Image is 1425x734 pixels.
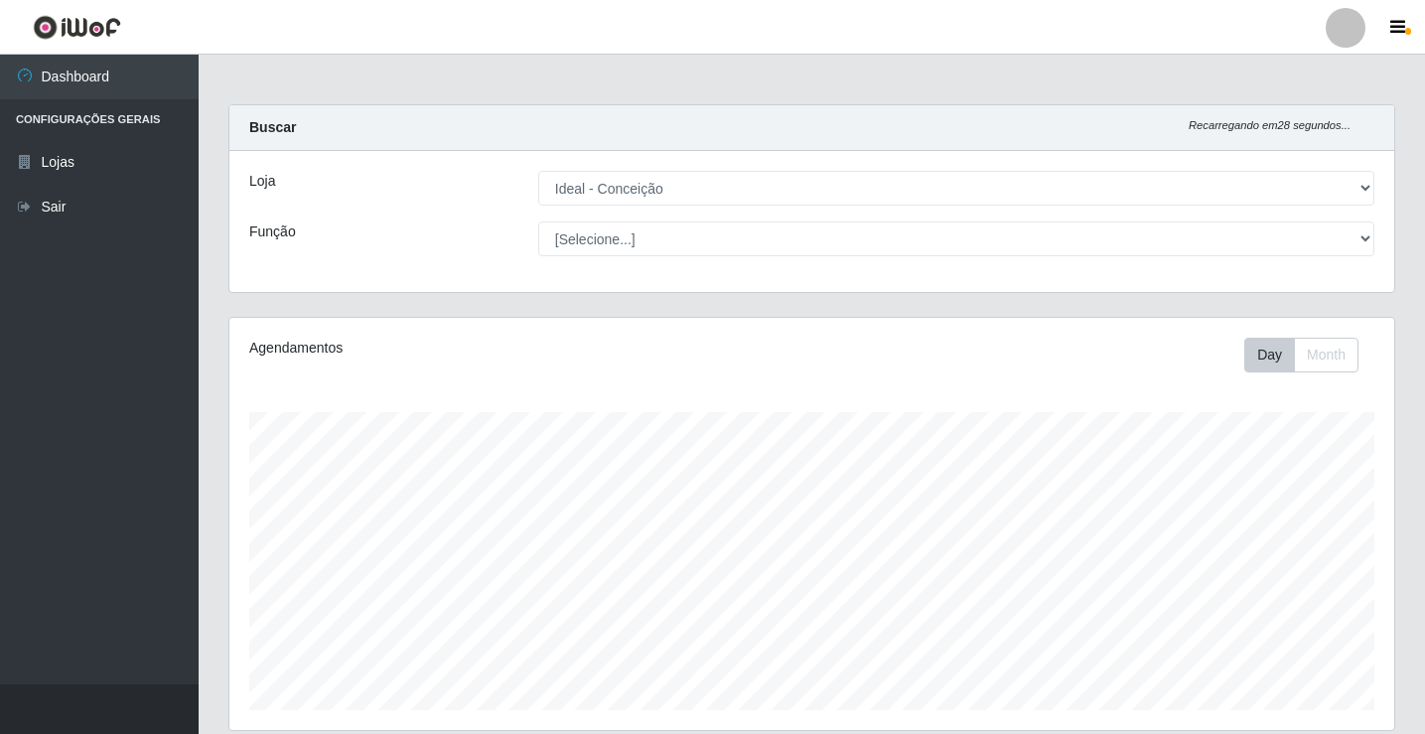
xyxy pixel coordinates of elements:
[249,221,296,242] label: Função
[1294,338,1358,372] button: Month
[249,338,701,359] div: Agendamentos
[1189,119,1351,131] i: Recarregando em 28 segundos...
[33,15,121,40] img: CoreUI Logo
[249,119,296,135] strong: Buscar
[249,171,275,192] label: Loja
[1244,338,1358,372] div: First group
[1244,338,1374,372] div: Toolbar with button groups
[1244,338,1295,372] button: Day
